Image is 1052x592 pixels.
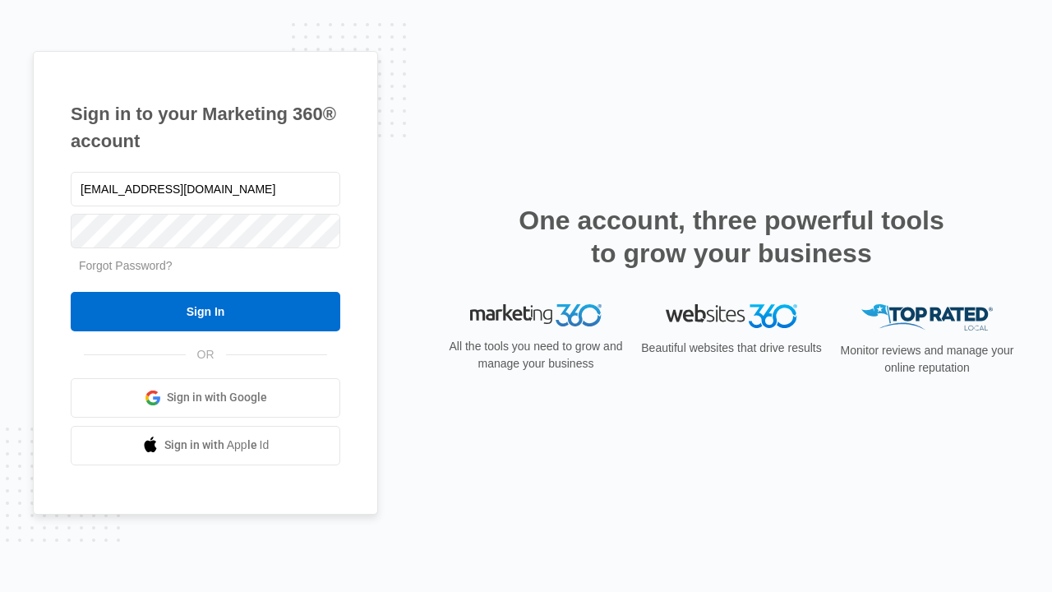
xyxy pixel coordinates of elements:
[861,304,993,331] img: Top Rated Local
[167,389,267,406] span: Sign in with Google
[71,426,340,465] a: Sign in with Apple Id
[514,204,949,270] h2: One account, three powerful tools to grow your business
[835,342,1019,377] p: Monitor reviews and manage your online reputation
[71,172,340,206] input: Email
[71,292,340,331] input: Sign In
[470,304,602,327] img: Marketing 360
[666,304,797,328] img: Websites 360
[164,437,270,454] span: Sign in with Apple Id
[186,346,226,363] span: OR
[71,100,340,155] h1: Sign in to your Marketing 360® account
[444,338,628,372] p: All the tools you need to grow and manage your business
[639,340,824,357] p: Beautiful websites that drive results
[79,259,173,272] a: Forgot Password?
[71,378,340,418] a: Sign in with Google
